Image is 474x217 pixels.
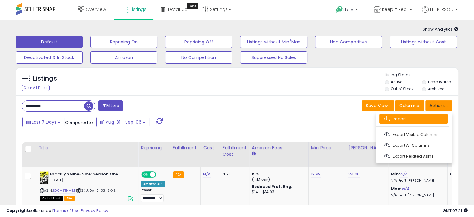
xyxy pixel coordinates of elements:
div: Cost [203,145,217,151]
p: Listing States: [385,72,458,78]
button: Repricing Off [165,36,232,48]
button: Listings without Cost [390,36,457,48]
a: Hi [PERSON_NAME] [422,6,458,20]
span: Listings [130,6,146,12]
span: Aug-31 - Sep-06 [106,119,141,125]
div: (+$1 var) [252,177,304,183]
span: OFF [155,172,165,177]
div: Amazon Fees [252,145,306,151]
button: Filters [98,100,123,111]
button: Last 7 Days [22,117,64,127]
a: N/A [203,171,211,177]
button: Save View [362,100,394,111]
a: Privacy Policy [81,208,108,214]
small: FBA [173,171,184,178]
a: Export Related Asins [379,151,448,161]
div: Preset: [141,188,165,202]
div: Repricing [141,145,167,151]
button: Repricing On [90,36,157,48]
span: Hi [PERSON_NAME] [430,6,453,12]
a: Help [331,1,364,20]
span: Compared to: [65,120,94,126]
b: Max: [391,186,402,192]
div: 15% [252,171,304,177]
span: Last 7 Days [32,119,56,125]
button: Columns [395,100,424,111]
span: FBA [64,196,75,201]
b: Min: [391,171,400,177]
div: [PERSON_NAME] [348,145,385,151]
span: Help [345,7,353,12]
div: Fulfillment [173,145,198,151]
th: The percentage added to the cost of goods (COGS) that forms the calculator for Min & Max prices. [388,142,447,167]
i: Get Help [336,6,343,13]
div: Clear All Filters [22,85,50,91]
span: 2025-09-14 07:21 GMT [443,208,468,214]
div: Fulfillment Cost [223,145,247,158]
button: Amazon [90,51,157,64]
h5: Listings [33,74,57,83]
a: N/A [400,171,407,177]
p: N/A Profit [PERSON_NAME] [391,179,443,183]
div: seller snap | | [6,208,108,214]
button: Suppressed No Sales [240,51,307,64]
div: ASIN: [40,171,133,200]
div: Tooltip anchor [187,3,198,9]
button: Default [16,36,83,48]
label: Deactivated [428,79,451,85]
div: Title [38,145,136,151]
button: Deactivated & In Stock [16,51,83,64]
span: ON [142,172,150,177]
a: B00HE11NMM [53,188,75,193]
div: Amazon AI * [141,181,165,187]
a: 24.00 [348,171,360,177]
button: Non Competitive [315,36,382,48]
p: N/A Profit [PERSON_NAME] [391,193,443,198]
span: | SKU: 0A-043G-3XKZ [76,188,116,193]
span: Overview [86,6,106,12]
strong: Copyright [6,208,29,214]
label: Out of Stock [391,86,414,91]
b: Brooklyn Nine-Nine: Season One [DVD] [50,171,126,185]
b: Reduced Prof. Rng. [252,184,293,189]
a: Terms of Use [53,208,80,214]
span: Columns [399,102,419,109]
small: Amazon Fees. [252,151,256,157]
a: Export Visible Columns [379,130,448,139]
a: Export All Columns [379,141,448,150]
span: All listings that are currently out of stock and unavailable for purchase on Amazon [40,196,63,201]
a: Import [379,114,448,124]
a: N/A [401,186,409,192]
span: Show Analytics [423,26,458,32]
label: Active [391,79,402,85]
button: Listings without Min/Max [240,36,307,48]
div: 0 [450,171,469,177]
button: Actions [425,100,452,111]
span: Keep It Real [382,6,408,12]
div: 4.71 [223,171,244,177]
button: Aug-31 - Sep-06 [96,117,149,127]
div: $14 - $14.93 [252,190,304,195]
button: No Competition [165,51,232,64]
a: 19.99 [311,171,321,177]
label: Archived [428,86,444,91]
img: 51mTls807-L._SL40_.jpg [40,171,49,184]
span: DataHub [168,6,188,12]
div: Min Price [311,145,343,151]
